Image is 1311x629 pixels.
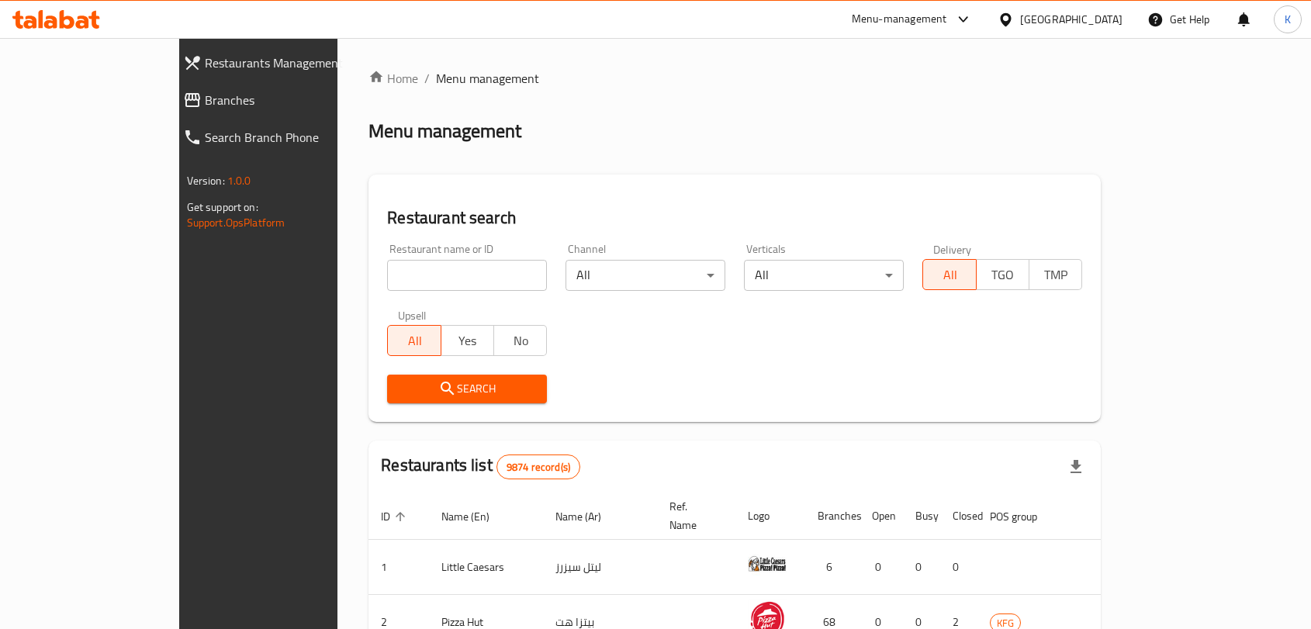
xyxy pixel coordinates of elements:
td: 0 [903,540,940,595]
span: All [929,264,970,286]
span: TGO [983,264,1023,286]
button: No [493,325,547,356]
th: Branches [805,492,860,540]
span: TMP [1036,264,1076,286]
a: Branches [171,81,398,119]
h2: Restaurants list [381,454,580,479]
span: Menu management [436,69,539,88]
td: ليتل سيزرز [543,540,657,595]
input: Search for restaurant name or ID.. [387,260,547,291]
button: TMP [1029,259,1082,290]
img: Little Caesars [748,544,787,583]
button: Search [387,375,547,403]
span: Restaurants Management [205,54,386,72]
label: Delivery [933,244,972,254]
span: ID [381,507,410,526]
span: Search Branch Phone [205,128,386,147]
th: Logo [735,492,805,540]
span: Get support on: [187,197,258,217]
button: All [922,259,976,290]
label: Upsell [398,309,427,320]
a: Restaurants Management [171,44,398,81]
h2: Menu management [368,119,521,143]
div: [GEOGRAPHIC_DATA] [1020,11,1122,28]
button: Yes [441,325,494,356]
span: Search [400,379,534,399]
span: Branches [205,91,386,109]
h2: Restaurant search [387,206,1082,230]
span: POS group [990,507,1057,526]
td: 0 [940,540,977,595]
button: All [387,325,441,356]
a: Search Branch Phone [171,119,398,156]
span: 9874 record(s) [497,460,579,475]
span: No [500,330,541,352]
a: Support.OpsPlatform [187,213,285,233]
nav: breadcrumb [368,69,1101,88]
td: 1 [368,540,429,595]
span: Version: [187,171,225,191]
li: / [424,69,430,88]
div: Total records count [496,454,580,479]
th: Busy [903,492,940,540]
div: All [744,260,904,291]
div: All [566,260,725,291]
span: Yes [448,330,488,352]
th: Closed [940,492,977,540]
span: Name (Ar) [555,507,621,526]
span: K [1285,11,1291,28]
div: Menu-management [852,10,947,29]
td: 6 [805,540,860,595]
span: 1.0.0 [227,171,251,191]
td: 0 [860,540,903,595]
span: Name (En) [441,507,510,526]
div: Export file [1057,448,1095,486]
td: Little Caesars [429,540,543,595]
button: TGO [976,259,1029,290]
span: Ref. Name [669,497,717,534]
span: All [394,330,434,352]
th: Open [860,492,903,540]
